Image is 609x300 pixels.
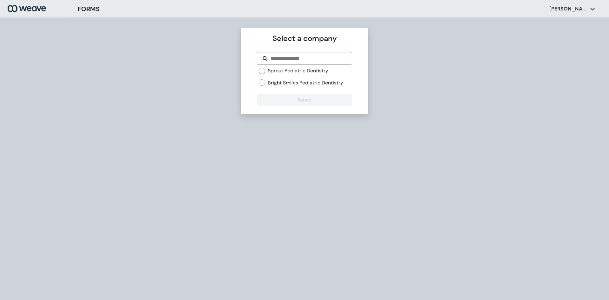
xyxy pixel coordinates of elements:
h3: FORMS [78,4,100,14]
label: Bright Smiles Pediatric Dentistry [268,79,343,86]
p: [PERSON_NAME] [549,5,587,12]
p: Select a company [257,33,352,44]
label: Sprout Pediatric Dentistry [268,67,328,74]
input: Search [270,55,346,62]
button: Select [257,94,352,106]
